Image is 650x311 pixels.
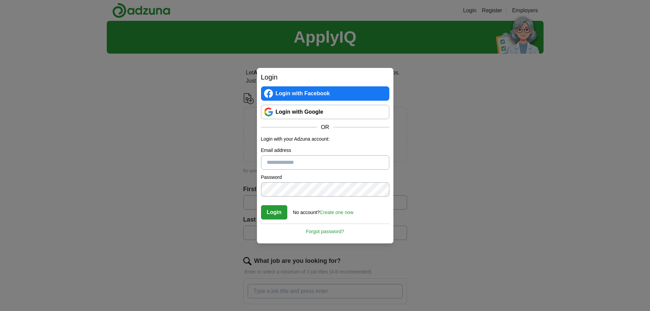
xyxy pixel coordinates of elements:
a: Create one now [320,210,353,215]
a: Login with Facebook [261,86,389,101]
button: Login [261,205,288,220]
a: Login with Google [261,105,389,119]
div: No account? [293,205,353,216]
label: Email address [261,147,389,154]
h2: Login [261,72,389,82]
p: Login with your Adzuna account: [261,136,389,143]
label: Password [261,174,389,181]
span: OR [317,123,333,131]
a: Forgot password? [261,224,389,235]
